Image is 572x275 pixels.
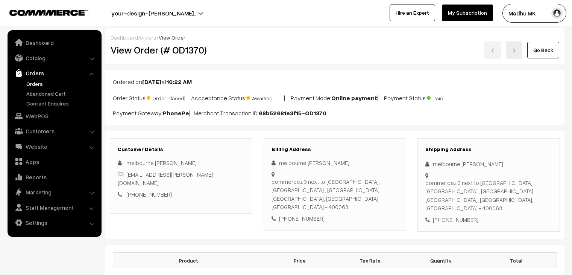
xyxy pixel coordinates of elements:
a: [EMAIL_ADDRESS][PERSON_NAME][DOMAIN_NAME] [118,171,213,186]
span: View Order [159,34,185,41]
a: Dashboard [111,34,138,41]
a: Marketing [9,185,99,199]
button: Madhu MK [502,4,566,23]
a: WebPOS [9,109,99,123]
b: 10:22 AM [167,78,192,86]
a: Settings [9,216,99,229]
img: COMMMERCE [9,10,88,15]
p: Ordered on at [113,77,557,86]
b: PhonePe [163,109,189,117]
div: commercez 3 next to [GEOGRAPHIC_DATA], [GEOGRAPHIC_DATA] , [GEOGRAPHIC_DATA] [GEOGRAPHIC_DATA], [... [425,179,552,212]
div: / / [111,34,559,41]
a: Hire an Expert [390,5,435,21]
th: Product [113,253,264,268]
th: Tax Rate [335,253,405,268]
a: Orders [9,66,99,80]
b: [DATE] [142,78,161,86]
span: melbourne [PERSON_NAME] [126,159,197,166]
a: Reports [9,170,99,184]
p: Order Status: | Accceptance Status: | Payment Mode: | Payment Status: [113,92,557,102]
h2: View Order (# OD1370) [111,44,253,56]
a: Staff Management [9,201,99,214]
h3: Customer Details [118,146,244,153]
a: Catalog [9,51,99,65]
div: [PHONE_NUMBER] [272,214,398,223]
a: My Subscription [442,5,493,21]
span: Awaiting [246,92,284,102]
a: Contact Enquires [24,99,99,107]
span: Order Placed [147,92,184,102]
a: [PHONE_NUMBER] [126,191,172,198]
b: Online payment [331,94,377,102]
a: Website [9,140,99,153]
a: Go Back [527,42,559,58]
a: Orders [24,80,99,88]
a: COMMMERCE [9,8,75,17]
a: Abandoned Cart [24,90,99,98]
div: melbourne [PERSON_NAME] [272,159,398,167]
a: Apps [9,155,99,168]
div: commercez 3 next to [GEOGRAPHIC_DATA], [GEOGRAPHIC_DATA] , [GEOGRAPHIC_DATA] [GEOGRAPHIC_DATA], [... [272,177,398,211]
th: Price [264,253,335,268]
th: Quantity [405,253,476,268]
p: Payment Gateway: | Merchant Transaction ID: [113,108,557,118]
h3: Shipping Address [425,146,552,153]
a: Dashboard [9,36,99,49]
div: [PHONE_NUMBER] [425,215,552,224]
div: melbourne [PERSON_NAME] [425,160,552,168]
img: right-arrow.png [512,48,516,53]
button: your-design-[PERSON_NAME]… [85,4,224,23]
th: Total [476,253,557,268]
h3: Billing Address [272,146,398,153]
span: Paid [427,92,464,102]
img: user [551,8,563,19]
a: orders [140,34,156,41]
a: Customers [9,124,99,138]
b: 68b52681e3f15-OD1370 [259,109,326,117]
